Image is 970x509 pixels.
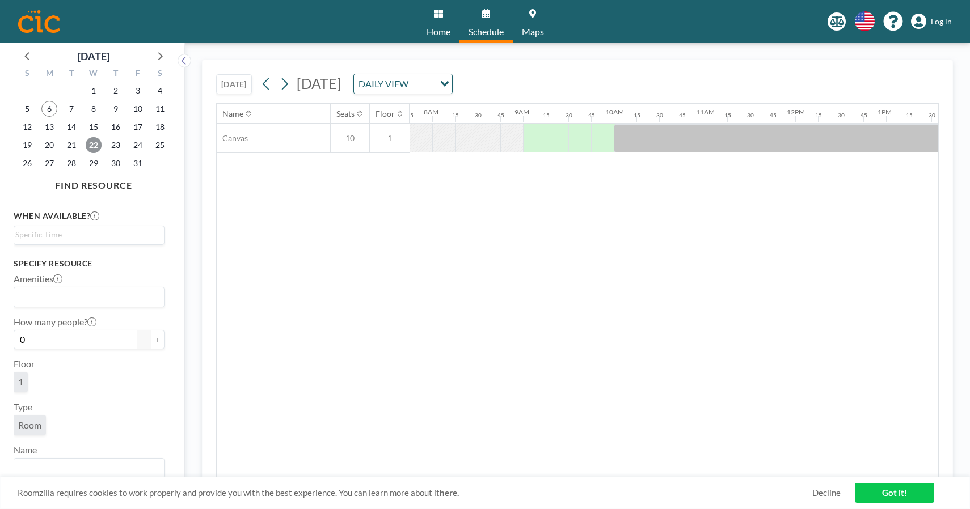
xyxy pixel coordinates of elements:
span: Sunday, October 26, 2025 [19,155,35,171]
span: Tuesday, October 28, 2025 [64,155,79,171]
span: Sunday, October 12, 2025 [19,119,35,135]
span: Wednesday, October 29, 2025 [86,155,102,171]
label: Floor [14,358,35,370]
div: Search for option [14,287,164,307]
span: Wednesday, October 15, 2025 [86,119,102,135]
span: Monday, October 20, 2025 [41,137,57,153]
div: 45 [407,112,414,119]
span: Saturday, October 4, 2025 [152,83,168,99]
div: 45 [861,112,867,119]
span: Friday, October 24, 2025 [130,137,146,153]
span: Tuesday, October 7, 2025 [64,101,79,117]
div: 30 [656,112,663,119]
input: Search for option [15,290,158,304]
div: T [61,67,83,82]
span: Thursday, October 16, 2025 [108,119,124,135]
span: Thursday, October 9, 2025 [108,101,124,117]
div: 30 [566,112,572,119]
span: Friday, October 17, 2025 [130,119,146,135]
div: Search for option [14,226,164,243]
button: + [151,330,165,349]
span: [DATE] [297,75,341,92]
div: 12PM [787,108,805,116]
h3: Specify resource [14,258,165,269]
button: [DATE] [216,74,252,94]
span: Wednesday, October 1, 2025 [86,83,102,99]
div: 30 [929,112,935,119]
div: S [16,67,39,82]
span: Monday, October 27, 2025 [41,155,57,171]
div: 10AM [605,108,624,116]
span: Saturday, October 11, 2025 [152,101,168,117]
label: Name [14,444,37,456]
span: Thursday, October 23, 2025 [108,137,124,153]
div: 30 [838,112,845,119]
span: Log in [931,16,952,27]
label: Type [14,401,32,413]
span: Monday, October 13, 2025 [41,119,57,135]
div: 15 [815,112,822,119]
span: Friday, October 31, 2025 [130,155,146,171]
span: Room [18,419,41,430]
div: [DATE] [78,48,109,64]
span: Friday, October 3, 2025 [130,83,146,99]
span: Saturday, October 18, 2025 [152,119,168,135]
span: Tuesday, October 21, 2025 [64,137,79,153]
a: here. [440,487,459,498]
div: 45 [679,112,686,119]
label: How many people? [14,316,96,328]
input: Search for option [412,77,433,91]
span: Wednesday, October 8, 2025 [86,101,102,117]
div: 15 [724,112,731,119]
span: Sunday, October 19, 2025 [19,137,35,153]
span: Schedule [469,27,504,36]
a: Got it! [855,483,934,503]
div: F [126,67,149,82]
span: 1 [370,133,410,143]
span: DAILY VIEW [356,77,411,91]
span: Roomzilla requires cookies to work properly and provide you with the best experience. You can lea... [18,487,812,498]
div: Search for option [354,74,452,94]
div: 15 [452,112,459,119]
div: S [149,67,171,82]
span: Saturday, October 25, 2025 [152,137,168,153]
div: 45 [588,112,595,119]
div: 45 [770,112,777,119]
span: Friday, October 10, 2025 [130,101,146,117]
span: 10 [331,133,369,143]
span: Thursday, October 30, 2025 [108,155,124,171]
input: Search for option [15,228,158,241]
div: Search for option [14,459,164,478]
div: 9AM [514,108,529,116]
div: 1PM [878,108,892,116]
span: Canvas [217,133,248,143]
span: Maps [522,27,544,36]
div: Seats [336,109,355,119]
div: 30 [475,112,482,119]
div: 11AM [696,108,715,116]
span: Wednesday, October 22, 2025 [86,137,102,153]
label: Amenities [14,273,62,285]
button: - [137,330,151,349]
div: 15 [634,112,640,119]
div: 15 [906,112,913,119]
span: Tuesday, October 14, 2025 [64,119,79,135]
input: Search for option [15,461,158,476]
span: Home [427,27,450,36]
span: Thursday, October 2, 2025 [108,83,124,99]
div: Name [222,109,243,119]
img: organization-logo [18,10,60,33]
div: 30 [747,112,754,119]
span: Sunday, October 5, 2025 [19,101,35,117]
div: Floor [376,109,395,119]
div: 45 [497,112,504,119]
div: W [83,67,105,82]
div: 15 [543,112,550,119]
a: Log in [911,14,952,29]
a: Decline [812,487,841,498]
div: T [104,67,126,82]
div: 8AM [424,108,438,116]
div: M [39,67,61,82]
h4: FIND RESOURCE [14,175,174,191]
span: Monday, October 6, 2025 [41,101,57,117]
